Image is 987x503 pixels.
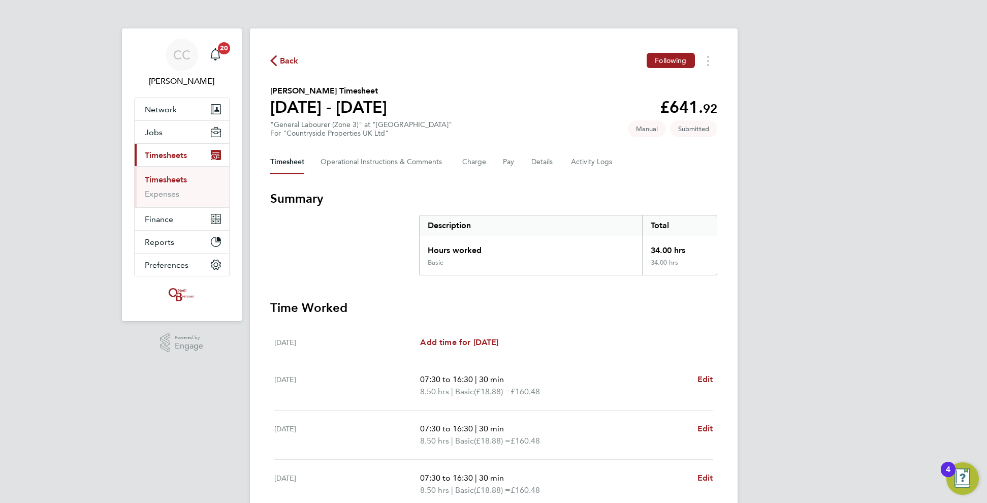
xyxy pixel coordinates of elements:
[134,39,230,87] a: CC[PERSON_NAME]
[420,215,643,236] div: Description
[420,236,643,259] div: Hours worked
[699,53,717,69] button: Timesheets Menu
[270,129,452,138] div: For "Countryside Properties UK Ltd"
[270,120,452,138] div: "General Labourer (Zone 3)" at "[GEOGRAPHIC_DATA]"
[455,386,474,398] span: Basic
[274,373,421,398] div: [DATE]
[274,472,421,496] div: [DATE]
[479,473,504,483] span: 30 min
[175,342,203,351] span: Engage
[270,85,387,97] h2: [PERSON_NAME] Timesheet
[628,120,666,137] span: This timesheet was manually created.
[455,435,474,447] span: Basic
[145,150,187,160] span: Timesheets
[135,144,229,166] button: Timesheets
[475,374,477,384] span: |
[274,336,421,349] div: [DATE]
[270,54,299,67] button: Back
[697,424,713,433] span: Edit
[173,48,190,61] span: CC
[420,424,473,433] span: 07:30 to 16:30
[642,259,716,275] div: 34.00 hrs
[420,337,498,347] span: Add time for [DATE]
[647,53,694,68] button: Following
[455,484,474,496] span: Basic
[571,150,614,174] button: Activity Logs
[475,473,477,483] span: |
[145,175,187,184] a: Timesheets
[420,436,449,446] span: 8.50 hrs
[270,150,304,174] button: Timesheet
[511,485,540,495] span: £160.48
[697,373,713,386] a: Edit
[946,469,950,483] div: 4
[451,436,453,446] span: |
[946,462,979,495] button: Open Resource Center, 4 new notifications
[134,75,230,87] span: Charlotte Carter
[160,333,203,353] a: Powered byEngage
[420,473,473,483] span: 07:30 to 16:30
[145,260,188,270] span: Preferences
[419,215,717,275] div: Summary
[475,424,477,433] span: |
[697,473,713,483] span: Edit
[479,424,504,433] span: 30 min
[135,98,229,120] button: Network
[642,236,716,259] div: 34.00 hrs
[420,387,449,396] span: 8.50 hrs
[135,231,229,253] button: Reports
[697,423,713,435] a: Edit
[145,128,163,137] span: Jobs
[511,436,540,446] span: £160.48
[474,436,511,446] span: (£18.88) =
[697,374,713,384] span: Edit
[270,300,717,316] h3: Time Worked
[420,485,449,495] span: 8.50 hrs
[167,287,196,303] img: oneillandbrennan-logo-retina.png
[642,215,716,236] div: Total
[135,166,229,207] div: Timesheets
[135,254,229,276] button: Preferences
[122,28,242,321] nav: Main navigation
[428,259,443,267] div: Basic
[462,150,487,174] button: Charge
[145,237,174,247] span: Reports
[503,150,515,174] button: Pay
[451,387,453,396] span: |
[134,287,230,303] a: Go to home page
[280,55,299,67] span: Back
[474,387,511,396] span: (£18.88) =
[145,214,173,224] span: Finance
[218,42,230,54] span: 20
[511,387,540,396] span: £160.48
[205,39,226,71] a: 20
[135,121,229,143] button: Jobs
[420,336,498,349] a: Add time for [DATE]
[697,472,713,484] a: Edit
[670,120,717,137] span: This timesheet is Submitted.
[274,423,421,447] div: [DATE]
[479,374,504,384] span: 30 min
[270,191,717,207] h3: Summary
[145,189,179,199] a: Expenses
[321,150,446,174] button: Operational Instructions & Comments
[135,208,229,230] button: Finance
[175,333,203,342] span: Powered by
[270,97,387,117] h1: [DATE] - [DATE]
[703,101,717,116] span: 92
[660,98,717,117] app-decimal: £641.
[474,485,511,495] span: (£18.88) =
[451,485,453,495] span: |
[655,56,686,65] span: Following
[531,150,555,174] button: Details
[420,374,473,384] span: 07:30 to 16:30
[145,105,177,114] span: Network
